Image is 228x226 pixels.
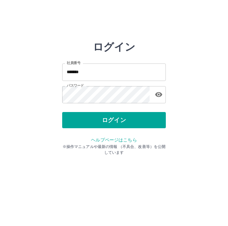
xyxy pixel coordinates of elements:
[62,112,166,128] button: ログイン
[93,41,135,53] h2: ログイン
[91,137,137,142] a: ヘルプページはこちら
[62,144,166,155] p: ※操作マニュアルや最新の情報 （不具合、改善等）を公開しています
[67,61,80,65] label: 社員番号
[67,83,84,88] label: パスワード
